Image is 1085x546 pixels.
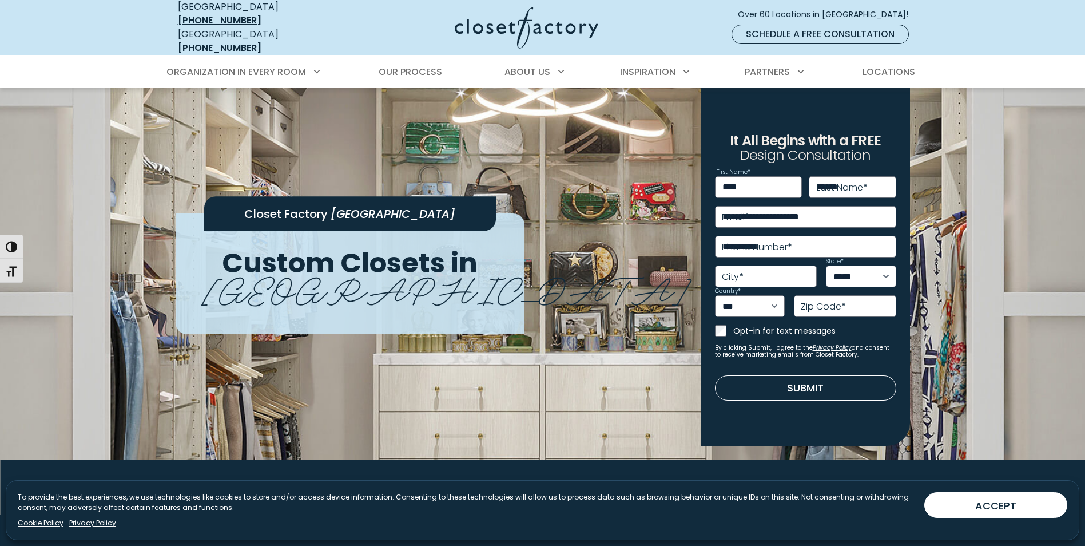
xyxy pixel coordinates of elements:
[722,243,792,252] label: Phone Number
[733,325,896,337] label: Opt-in for text messages
[715,345,896,358] small: By clicking Submit, I agree to the and consent to receive marketing emails from Closet Factory.
[620,65,675,78] span: Inspiration
[801,302,846,311] label: Zip Code
[379,65,442,78] span: Our Process
[178,27,344,55] div: [GEOGRAPHIC_DATA]
[504,65,550,78] span: About Us
[745,65,790,78] span: Partners
[178,41,261,54] a: [PHONE_NUMBER]
[18,492,915,513] p: To provide the best experiences, we use technologies like cookies to store and/or access device i...
[18,518,63,528] a: Cookie Policy
[737,5,918,25] a: Over 60 Locations in [GEOGRAPHIC_DATA]!
[715,288,741,294] label: Country
[244,206,328,222] span: Closet Factory
[222,244,478,282] span: Custom Closets in
[178,14,261,27] a: [PHONE_NUMBER]
[722,272,744,282] label: City
[826,259,844,264] label: State
[732,25,909,44] a: Schedule a Free Consultation
[738,9,917,21] span: Over 60 Locations in [GEOGRAPHIC_DATA]!
[202,261,691,313] span: [GEOGRAPHIC_DATA]
[817,183,868,192] label: Last Name
[69,518,116,528] a: Privacy Policy
[158,56,927,88] nav: Primary Menu
[722,213,749,222] label: Email
[331,206,455,222] span: [GEOGRAPHIC_DATA]
[863,65,915,78] span: Locations
[455,7,598,49] img: Closet Factory Logo
[924,492,1067,518] button: ACCEPT
[730,131,881,150] span: It All Begins with a FREE
[813,343,852,352] a: Privacy Policy
[166,65,306,78] span: Organization in Every Room
[716,169,750,175] label: First Name
[715,375,896,401] button: Submit
[740,146,871,165] span: Design Consultation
